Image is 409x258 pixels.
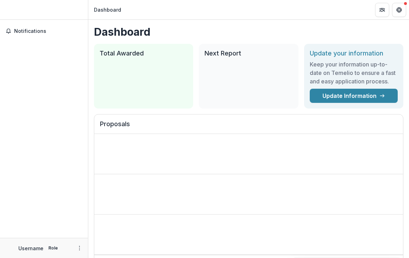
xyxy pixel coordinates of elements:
button: More [75,244,84,252]
button: Notifications [3,25,85,37]
p: Role [46,245,60,251]
h2: Proposals [100,120,397,134]
h2: Next Report [204,49,292,57]
a: Update Information [310,89,398,103]
button: Partners [375,3,389,17]
span: Notifications [14,28,82,34]
h2: Update your information [310,49,398,57]
nav: breadcrumb [91,5,124,15]
p: Username [18,245,43,252]
div: Dashboard [94,6,121,13]
h2: Total Awarded [100,49,188,57]
h3: Keep your information up-to-date on Temelio to ensure a fast and easy application process. [310,60,398,86]
button: Get Help [392,3,406,17]
h1: Dashboard [94,25,403,38]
